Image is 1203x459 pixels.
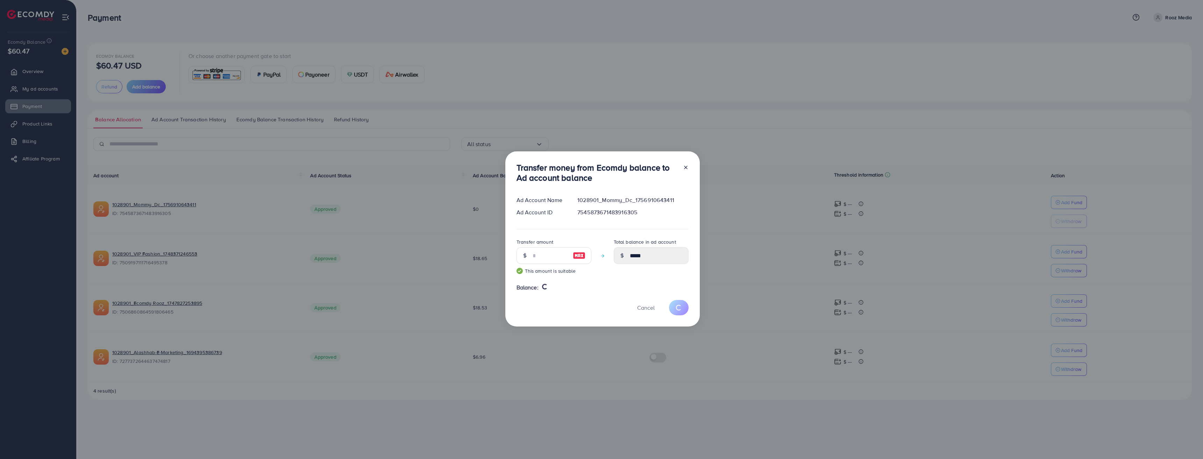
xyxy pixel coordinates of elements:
span: Balance: [517,284,539,292]
img: guide [517,268,523,274]
iframe: Chat [1173,428,1198,454]
img: image [573,251,585,260]
label: Transfer amount [517,238,553,245]
label: Total balance in ad account [614,238,676,245]
div: Ad Account ID [511,208,572,216]
button: Cancel [628,300,663,315]
small: This amount is suitable [517,267,591,274]
span: Cancel [637,304,655,311]
h3: Transfer money from Ecomdy balance to Ad account balance [517,163,677,183]
div: Ad Account Name [511,196,572,204]
div: 7545873671483916305 [572,208,694,216]
div: 1028901_Mommy_Dc_1756910643411 [572,196,694,204]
